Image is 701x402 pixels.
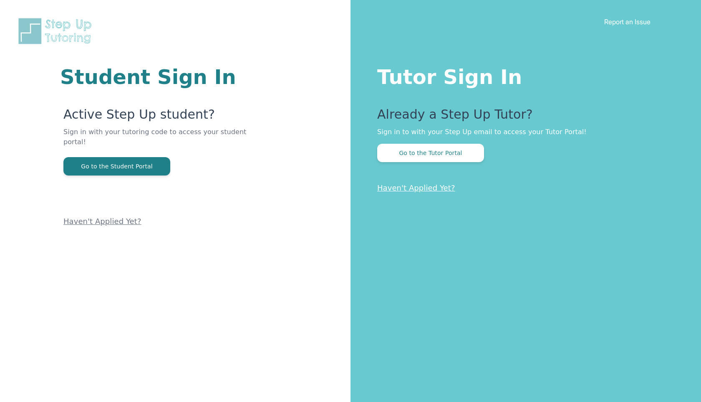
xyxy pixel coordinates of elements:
[377,149,484,157] a: Go to the Tutor Portal
[377,107,668,127] p: Already a Step Up Tutor?
[377,64,668,87] h1: Tutor Sign In
[377,144,484,162] button: Go to the Tutor Portal
[377,127,668,137] p: Sign in to with your Step Up email to access your Tutor Portal!
[63,162,170,170] a: Go to the Student Portal
[63,107,250,127] p: Active Step Up student?
[60,67,250,87] h1: Student Sign In
[604,18,651,26] a: Report an Issue
[17,17,97,46] img: Step Up Tutoring horizontal logo
[63,127,250,157] p: Sign in with your tutoring code to access your student portal!
[63,157,170,176] button: Go to the Student Portal
[377,183,455,192] a: Haven't Applied Yet?
[63,217,141,226] a: Haven't Applied Yet?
